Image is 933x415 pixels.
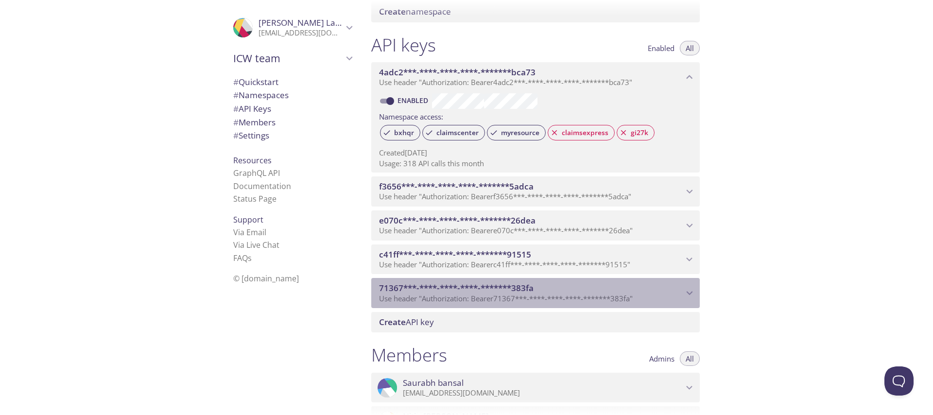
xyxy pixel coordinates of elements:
[233,181,291,191] a: Documentation
[233,76,278,87] span: Quickstart
[233,168,280,178] a: GraphQL API
[371,312,700,332] div: Create API Key
[225,102,360,116] div: API Keys
[617,125,655,140] div: gi27k
[371,34,436,56] h1: API keys
[259,17,367,28] span: [PERSON_NAME] Lakhinana
[233,89,239,101] span: #
[548,125,615,140] div: claimsexpress
[225,116,360,129] div: Members
[233,89,289,101] span: Namespaces
[259,28,343,38] p: [EMAIL_ADDRESS][DOMAIN_NAME]
[225,12,360,44] div: Rajesh Lakhinana
[233,227,266,238] a: Via Email
[680,41,700,55] button: All
[495,128,545,137] span: myresource
[487,125,546,140] div: myresource
[233,76,239,87] span: #
[233,117,276,128] span: Members
[371,373,700,403] div: Saurabh bansal
[422,125,485,140] div: claimscenter
[884,366,914,396] iframe: Help Scout Beacon - Open
[233,155,272,166] span: Resources
[233,253,252,263] a: FAQ
[233,117,239,128] span: #
[225,46,360,71] div: ICW team
[233,130,269,141] span: Settings
[625,128,654,137] span: gi27k
[225,88,360,102] div: Namespaces
[388,128,420,137] span: bxhqr
[233,130,239,141] span: #
[379,316,406,328] span: Create
[233,214,263,225] span: Support
[680,351,700,366] button: All
[380,125,420,140] div: bxhqr
[643,351,680,366] button: Admins
[371,344,447,366] h1: Members
[379,148,692,158] p: Created [DATE]
[233,273,299,284] span: © [DOMAIN_NAME]
[379,109,443,123] label: Namespace access:
[396,96,432,105] a: Enabled
[556,128,614,137] span: claimsexpress
[225,75,360,89] div: Quickstart
[225,129,360,142] div: Team Settings
[642,41,680,55] button: Enabled
[233,240,279,250] a: Via Live Chat
[233,193,276,204] a: Status Page
[431,128,484,137] span: claimscenter
[379,158,692,169] p: Usage: 318 API calls this month
[233,103,271,114] span: API Keys
[403,388,683,398] p: [EMAIL_ADDRESS][DOMAIN_NAME]
[233,52,343,65] span: ICW team
[403,378,464,388] span: Saurabh bansal
[379,316,434,328] span: API key
[248,253,252,263] span: s
[233,103,239,114] span: #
